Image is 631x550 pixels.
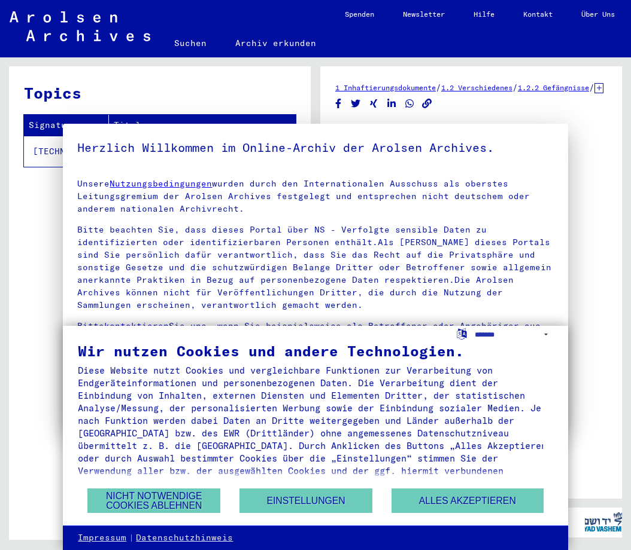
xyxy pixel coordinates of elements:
[475,326,553,343] select: Sprache auswählen
[136,532,233,544] a: Datenschutzhinweis
[87,488,220,513] button: Nicht notwendige Cookies ablehnen
[456,328,468,339] label: Sprache auswählen
[239,488,372,513] button: Einstellungen
[77,320,553,357] p: Bitte Sie uns, wenn Sie beispielsweise als Betroffener oder Angehöriger aus berechtigten Gründen ...
[77,224,553,311] p: Bitte beachten Sie, dass dieses Portal über NS - Verfolgte sensible Daten zu identifizierten oder...
[78,364,553,490] div: Diese Website nutzt Cookies und vergleichbare Funktionen zur Verarbeitung von Endgeräteinformatio...
[110,178,212,189] a: Nutzungsbedingungen
[78,532,126,544] a: Impressum
[392,488,544,513] button: Alles akzeptieren
[78,344,553,358] div: Wir nutzen Cookies und andere Technologien.
[77,178,553,215] p: Unsere wurden durch den Internationalen Ausschuss als oberstes Leitungsgremium der Arolsen Archiv...
[77,138,553,157] h5: Herzlich Willkommen im Online-Archiv der Arolsen Archives.
[104,320,169,331] a: kontaktieren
